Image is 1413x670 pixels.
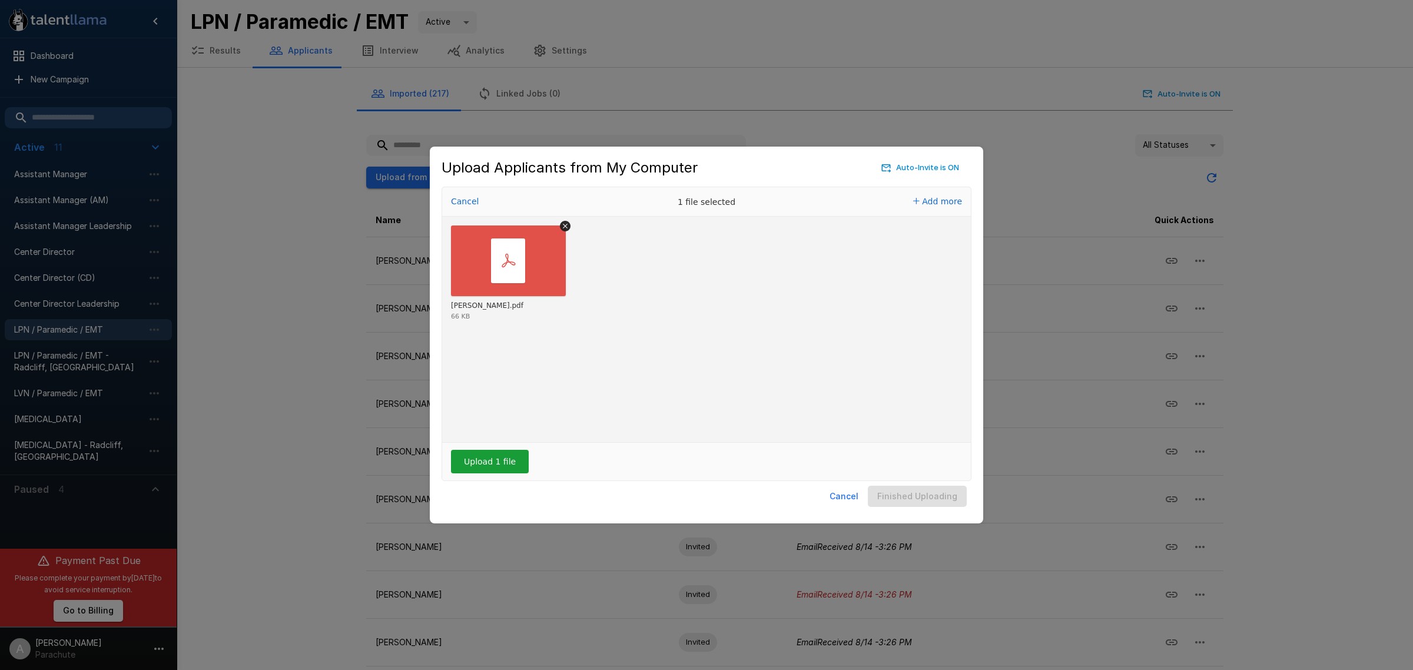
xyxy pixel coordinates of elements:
[451,301,523,311] div: Steven_Robinson.pdf
[442,187,971,481] div: Uppy Dashboard
[908,193,967,210] button: Add more files
[451,313,470,320] div: 66 KB
[442,158,698,177] h5: Upload Applicants from My Computer
[447,193,482,210] button: Cancel
[825,486,863,508] button: Cancel
[618,187,795,217] div: 1 file selected
[922,197,962,206] span: Add more
[560,221,570,231] button: Remove file
[451,450,529,473] button: Upload 1 file
[879,158,962,177] button: Auto-Invite is ON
